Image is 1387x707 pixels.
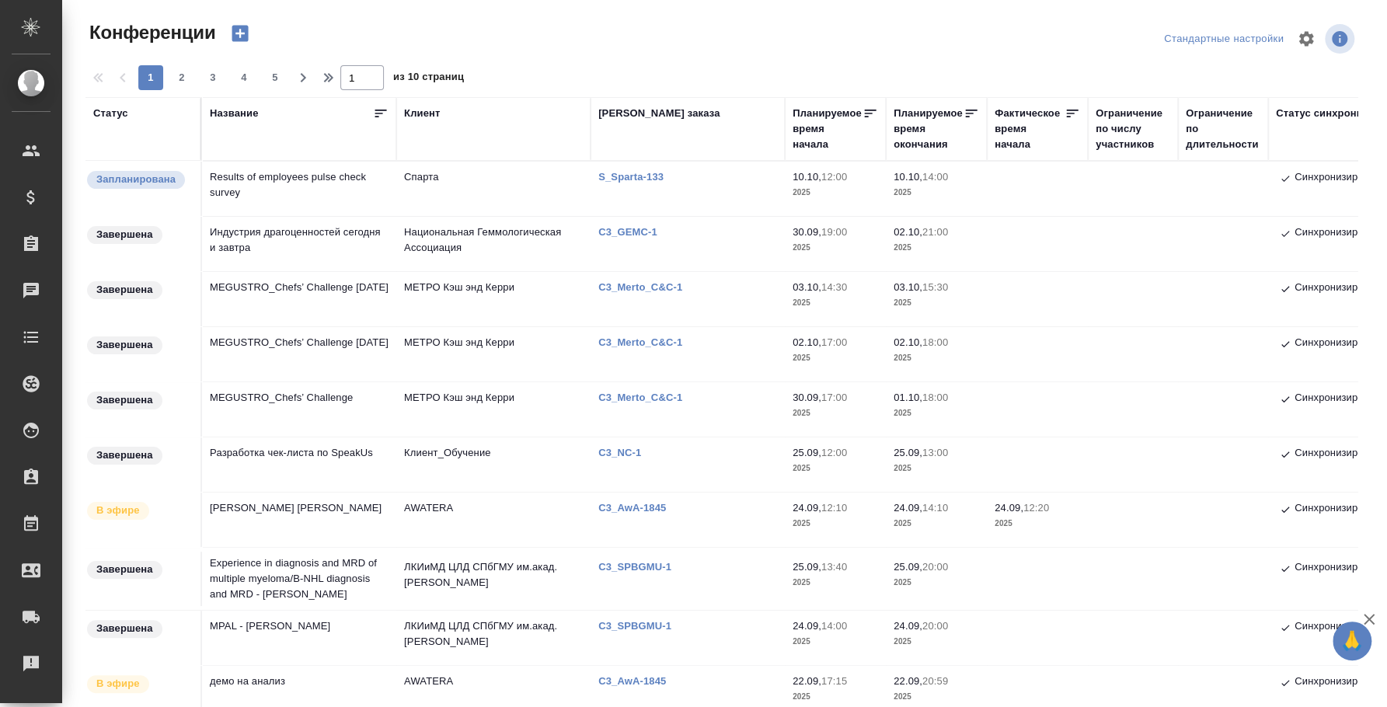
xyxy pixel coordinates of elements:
p: Синхронизировано [1295,169,1385,188]
p: 20:00 [922,561,948,573]
p: 12:10 [821,502,847,514]
p: Завершена [96,337,153,353]
div: Фактическое время начала [995,106,1065,152]
p: 12:00 [821,171,847,183]
td: MEGUSTRO_Chefs’ Challenge [DATE] [202,327,396,381]
div: Планируемое время начала [793,106,863,152]
p: 14:30 [821,281,847,293]
td: Results of employees pulse check survey [202,162,396,216]
p: Завершена [96,621,153,636]
p: 10.10, [894,171,922,183]
span: Конференции [85,20,215,45]
p: 25.09, [894,447,922,458]
p: 2025 [793,240,878,256]
a: C3_AwA-1845 [598,675,678,687]
p: 24.09, [995,502,1023,514]
div: Статус [93,106,128,121]
div: Клиент [404,106,440,121]
td: Experience in diagnosis and MRD of multiple myeloma/В-NHL diagnosis and MRD - [PERSON_NAME] [202,548,396,610]
td: AWATERA [396,493,591,547]
button: 2 [169,65,194,90]
p: 2025 [894,516,979,531]
p: 2025 [894,350,979,366]
p: 2025 [793,406,878,421]
td: МЕТРО Кэш энд Керри [396,272,591,326]
p: 02.10, [894,336,922,348]
p: Завершена [96,282,153,298]
p: 19:00 [821,226,847,238]
p: Запланирована [96,172,176,187]
p: 2025 [894,406,979,421]
a: C3_Merto_C&C-1 [598,281,694,293]
p: 24.09, [894,502,922,514]
p: 22.09, [894,675,922,687]
p: 17:00 [821,392,847,403]
td: МЕТРО Кэш энд Керри [396,382,591,437]
p: 18:00 [922,392,948,403]
p: 24.09, [793,502,821,514]
p: 20:59 [922,675,948,687]
td: MEGUSTRO_Chefs’ Challenge [202,382,396,437]
p: Завершена [96,227,153,242]
p: 2025 [894,461,979,476]
p: Синхронизировано [1295,618,1385,637]
p: 14:00 [821,620,847,632]
p: 03.10, [894,281,922,293]
p: 2025 [995,516,1080,531]
p: 25.09, [793,447,821,458]
div: split button [1160,27,1288,51]
span: 3 [200,70,225,85]
p: 2025 [894,575,979,590]
p: 22.09, [793,675,821,687]
p: 2025 [793,689,878,705]
td: Спарта [396,162,591,216]
p: 03.10, [793,281,821,293]
span: Настроить таблицу [1288,20,1325,57]
p: 24.09, [793,620,821,632]
p: 30.09, [793,226,821,238]
div: Ограничение по длительности [1186,106,1260,152]
p: Синхронизировано [1295,225,1385,243]
p: 2025 [793,461,878,476]
a: C3_Merto_C&C-1 [598,336,694,348]
p: Синхронизировано [1295,674,1385,692]
a: C3_GEMC-1 [598,226,669,238]
p: 2025 [793,575,878,590]
p: 2025 [894,689,979,705]
p: 30.09, [793,392,821,403]
span: 🙏 [1339,625,1365,657]
p: 2025 [793,634,878,650]
p: 12:20 [1023,502,1049,514]
td: ЛКИиМД ЦЛД СПбГМУ им.акад. [PERSON_NAME] [396,552,591,606]
a: C3_AwA-1845 [598,502,678,514]
p: 25.09, [894,561,922,573]
a: C3_SPBGMU-1 [598,561,683,573]
td: MPAL - [PERSON_NAME] [202,611,396,665]
p: 2025 [894,295,979,311]
p: 14:00 [922,171,948,183]
p: 01.10, [894,392,922,403]
td: Разработка чек-листа по SpeakUs [202,437,396,492]
a: S_Sparta-133 [598,171,675,183]
td: МЕТРО Кэш энд Керри [396,327,591,381]
p: Синхронизировано [1295,280,1385,298]
a: C3_SPBGMU-1 [598,620,683,632]
p: Синхронизировано [1295,445,1385,464]
td: Клиент_Обучение [396,437,591,492]
p: Синхронизировано [1295,500,1385,519]
p: Завершена [96,562,153,577]
p: 13:00 [922,447,948,458]
p: 15:30 [922,281,948,293]
p: 17:15 [821,675,847,687]
p: В эфире [96,503,140,518]
p: 2025 [793,295,878,311]
span: 4 [232,70,256,85]
p: C3_Merto_C&C-1 [598,392,694,403]
p: 2025 [894,240,979,256]
p: 02.10, [793,336,821,348]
